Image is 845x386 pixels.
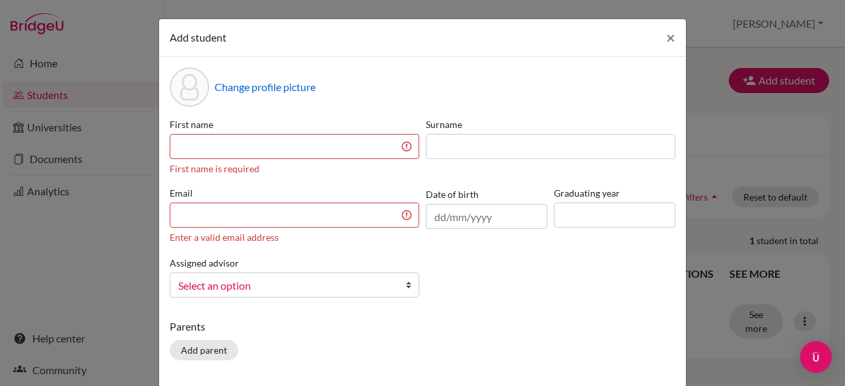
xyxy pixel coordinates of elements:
label: Surname [426,117,675,131]
span: × [666,28,675,47]
span: Select an option [178,277,393,294]
label: Email [170,186,419,200]
button: Add parent [170,340,238,360]
label: Date of birth [426,187,479,201]
button: Close [656,19,686,56]
label: Graduating year [554,186,675,200]
span: Add student [170,31,226,44]
input: dd/mm/yyyy [426,204,547,229]
div: Enter a valid email address [170,230,419,244]
p: Parents [170,319,675,335]
div: First name is required [170,162,419,176]
div: Open Intercom Messenger [800,341,832,373]
label: Assigned advisor [170,256,239,270]
label: First name [170,117,419,131]
div: Profile picture [170,67,209,107]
